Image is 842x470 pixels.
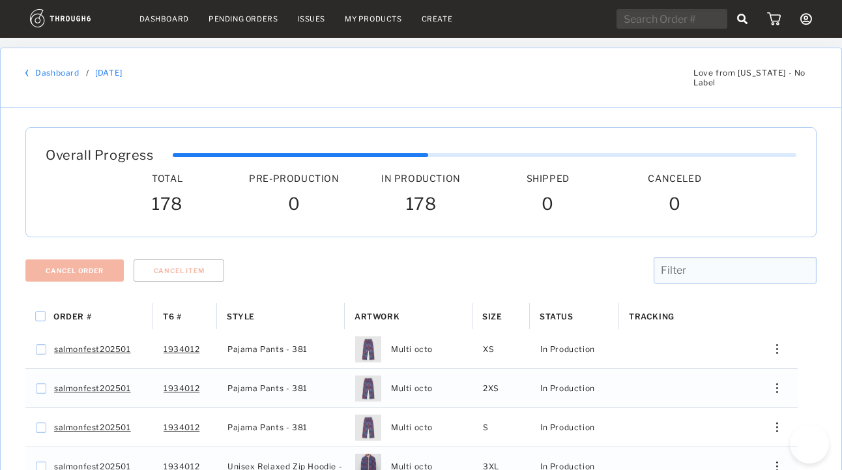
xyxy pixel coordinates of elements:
span: In Production [540,341,595,358]
a: salmonfest202501 [54,341,131,358]
div: XS [472,330,530,368]
a: [DATE] [95,68,123,78]
a: Issues [297,14,325,23]
span: Love from [US_STATE] - No Label [693,68,817,87]
div: S [472,408,530,447]
span: 178 [406,194,437,217]
span: Pajama Pants - 381 [227,341,308,358]
a: Pending Orders [209,14,278,23]
a: 1934012 [164,419,199,436]
a: 1934012 [164,341,199,358]
img: meatball_vertical.0c7b41df.svg [776,344,778,354]
span: Multi octo [391,380,433,397]
div: Press SPACE to select this row. [25,408,798,447]
a: Dashboard [139,14,189,23]
span: In Production [540,380,595,397]
span: Overall Progress [46,147,154,163]
button: Cancel Order [25,259,124,282]
span: Pajama Pants - 381 [227,380,308,397]
span: Style [227,312,255,321]
a: 1934012 [164,380,199,397]
img: meatball_vertical.0c7b41df.svg [776,383,778,393]
span: Pre-Production [249,173,339,184]
a: Dashboard [35,68,79,78]
span: Cancel Item [154,267,205,274]
div: 2XS [472,369,530,407]
span: 178 [152,194,182,217]
span: Artwork [355,312,399,321]
span: In Production [540,419,595,436]
a: salmonfest202501 [54,419,131,436]
span: Multi octo [391,419,433,436]
div: Press SPACE to select this row. [25,330,798,369]
span: Tracking [629,312,675,321]
span: Canceled [648,173,701,184]
span: Multi octo [391,341,433,358]
span: Pajama Pants - 381 [227,419,308,436]
img: icon_cart.dab5cea1.svg [767,12,781,25]
div: Press SPACE to select this row. [25,369,798,408]
span: In Production [381,173,461,184]
img: meatball_vertical.0c7b41df.svg [776,422,778,432]
span: Order # [53,312,91,321]
a: Create [422,14,453,23]
span: Size [482,312,502,321]
iframe: Toggle Customer Support [790,424,829,463]
span: Total [152,173,182,184]
img: 15839_Thumb_6b0a87afaa644077b22f5c47b00840bb-5839-.png [355,415,381,441]
span: 0 [288,194,300,217]
input: Filter [654,257,817,284]
span: Cancel Order [46,267,104,274]
a: My Products [345,14,402,23]
a: salmonfest202501 [54,380,131,397]
span: 0 [669,194,681,217]
span: T6 # [163,312,181,321]
input: Search Order # [617,9,727,29]
button: Cancel Item [134,259,225,282]
img: 15839_Thumb_6b0a87afaa644077b22f5c47b00840bb-5839-.png [355,336,381,362]
span: Status [540,312,573,321]
img: back_bracket.f28aa67b.svg [25,69,29,77]
img: logo.1c10ca64.svg [30,9,120,27]
div: / [86,68,89,78]
img: 15839_Thumb_6b0a87afaa644077b22f5c47b00840bb-5839-.png [355,375,381,402]
span: 0 [542,194,554,217]
span: Shipped [527,173,570,184]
